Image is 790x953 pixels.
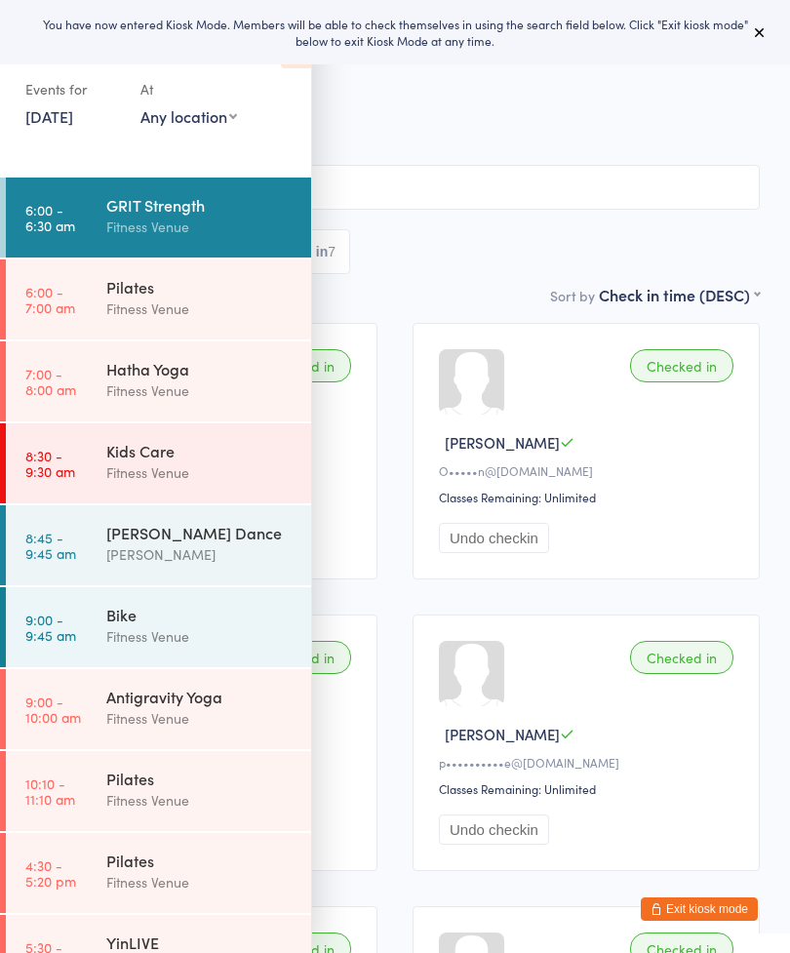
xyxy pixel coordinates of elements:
[106,440,295,461] div: Kids Care
[641,897,758,921] button: Exit kiosk mode
[30,130,760,149] span: Group Fitness
[140,73,237,105] div: At
[6,669,311,749] a: 9:00 -10:00 amAntigravity YogaFitness Venue
[31,16,759,49] div: You have now entered Kiosk Mode. Members will be able to check themselves in using the search fie...
[106,625,295,648] div: Fitness Venue
[630,641,733,674] div: Checked in
[25,284,75,315] time: 6:00 - 7:00 am
[439,489,739,505] div: Classes Remaining: Unlimited
[445,432,560,453] span: [PERSON_NAME]
[30,91,730,110] span: [DATE] 6:00am
[106,707,295,730] div: Fitness Venue
[6,751,311,831] a: 10:10 -11:10 amPilatesFitness Venue
[106,768,295,789] div: Pilates
[106,298,295,320] div: Fitness Venue
[106,789,295,812] div: Fitness Venue
[30,165,760,210] input: Search
[550,286,595,305] label: Sort by
[6,341,311,421] a: 7:00 -8:00 amHatha YogaFitness Venue
[25,73,121,105] div: Events for
[25,694,81,725] time: 9:00 - 10:00 am
[439,814,549,845] button: Undo checkin
[439,523,549,553] button: Undo checkin
[106,543,295,566] div: [PERSON_NAME]
[106,276,295,298] div: Pilates
[140,105,237,127] div: Any location
[439,462,739,479] div: O•••••n@[DOMAIN_NAME]
[106,461,295,484] div: Fitness Venue
[106,379,295,402] div: Fitness Venue
[106,871,295,893] div: Fitness Venue
[106,850,295,871] div: Pilates
[6,423,311,503] a: 8:30 -9:30 amKids CareFitness Venue
[439,780,739,797] div: Classes Remaining: Unlimited
[106,194,295,216] div: GRIT Strength
[328,244,336,259] div: 7
[106,216,295,238] div: Fitness Venue
[25,775,75,807] time: 10:10 - 11:10 am
[439,754,739,771] div: p••••••••••e@[DOMAIN_NAME]
[630,349,733,382] div: Checked in
[6,833,311,913] a: 4:30 -5:20 pmPilatesFitness Venue
[6,178,311,258] a: 6:00 -6:30 amGRIT StrengthFitness Venue
[25,857,76,889] time: 4:30 - 5:20 pm
[25,202,75,233] time: 6:00 - 6:30 am
[25,366,76,397] time: 7:00 - 8:00 am
[6,587,311,667] a: 9:00 -9:45 amBikeFitness Venue
[106,358,295,379] div: Hatha Yoga
[25,612,76,643] time: 9:00 - 9:45 am
[599,284,760,305] div: Check in time (DESC)
[106,932,295,953] div: YinLIVE
[6,259,311,339] a: 6:00 -7:00 amPilatesFitness Venue
[106,686,295,707] div: Antigravity Yoga
[106,522,295,543] div: [PERSON_NAME] Dance
[30,110,730,130] span: Fitness Venue
[25,448,75,479] time: 8:30 - 9:30 am
[6,505,311,585] a: 8:45 -9:45 am[PERSON_NAME] Dance[PERSON_NAME]
[25,105,73,127] a: [DATE]
[445,724,560,744] span: [PERSON_NAME]
[25,530,76,561] time: 8:45 - 9:45 am
[30,49,760,81] h2: GRIT Strength Check-in
[106,604,295,625] div: Bike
